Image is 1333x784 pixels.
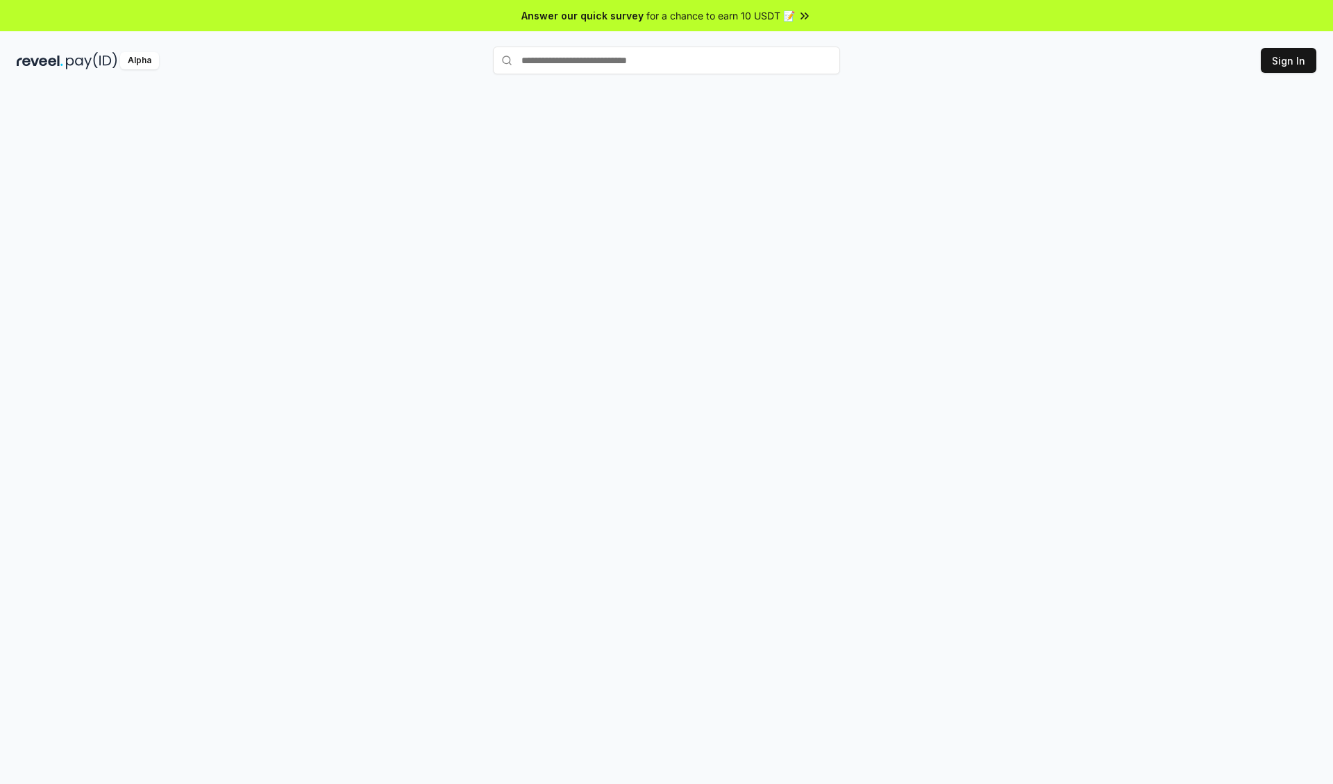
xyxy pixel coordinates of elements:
span: for a chance to earn 10 USDT 📝 [646,8,795,23]
img: pay_id [66,52,117,69]
div: Alpha [120,52,159,69]
span: Answer our quick survey [521,8,644,23]
img: reveel_dark [17,52,63,69]
button: Sign In [1261,48,1316,73]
